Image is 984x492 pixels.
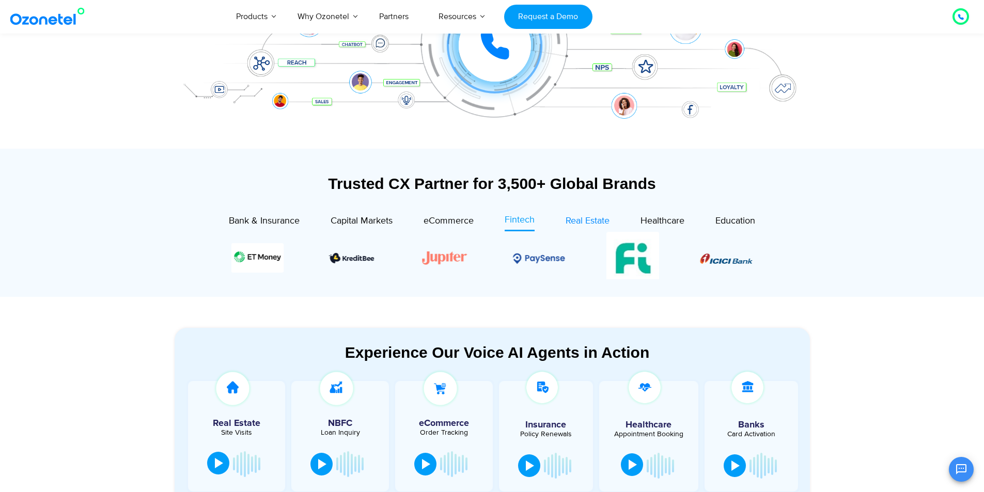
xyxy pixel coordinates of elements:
div: Order Tracking [400,429,488,436]
a: eCommerce [424,213,474,231]
a: Request a Demo [504,5,592,29]
a: Bank & Insurance [229,213,300,231]
span: Healthcare [641,215,684,227]
img: Picture8.png [700,253,753,264]
h5: Real Estate [193,419,280,428]
div: Image Carousel [231,232,753,284]
div: Experience Our Voice AI Agents in Action [185,343,810,361]
span: Education [715,215,755,227]
button: Open chat [949,457,974,482]
span: Capital Markets [331,215,393,227]
div: 2 / 32 [231,243,284,273]
img: Picture4.png [325,251,378,265]
div: Loan Inquiry [296,429,384,436]
a: Education [715,213,755,231]
h5: Banks [710,420,793,430]
div: Policy Renewals [504,431,588,438]
img: Picture7.jpg [606,232,659,284]
a: Capital Markets [331,213,393,231]
h5: eCommerce [400,419,488,428]
div: 7 / 32 [700,252,753,264]
div: 6 / 32 [606,232,659,284]
h5: NBFC [296,419,384,428]
a: Healthcare [641,213,684,231]
span: Bank & Insurance [229,215,300,227]
a: Real Estate [566,213,610,231]
h5: Insurance [504,420,588,430]
div: 4 / 32 [419,251,472,265]
img: Picture3.png [231,243,284,273]
div: Card Activation [710,431,793,438]
div: 3 / 32 [325,251,378,265]
h5: Healthcare [607,420,691,430]
a: Fintech [505,213,535,231]
img: Picture6.png [512,253,565,264]
div: Trusted CX Partner for 3,500+ Global Brands [175,174,810,193]
span: Fintech [505,214,535,226]
img: Picture5.png [423,251,467,265]
div: Site Visits [193,429,280,436]
div: Appointment Booking [607,431,691,438]
div: 5 / 32 [512,252,565,264]
span: eCommerce [424,215,474,227]
span: Real Estate [566,215,610,227]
